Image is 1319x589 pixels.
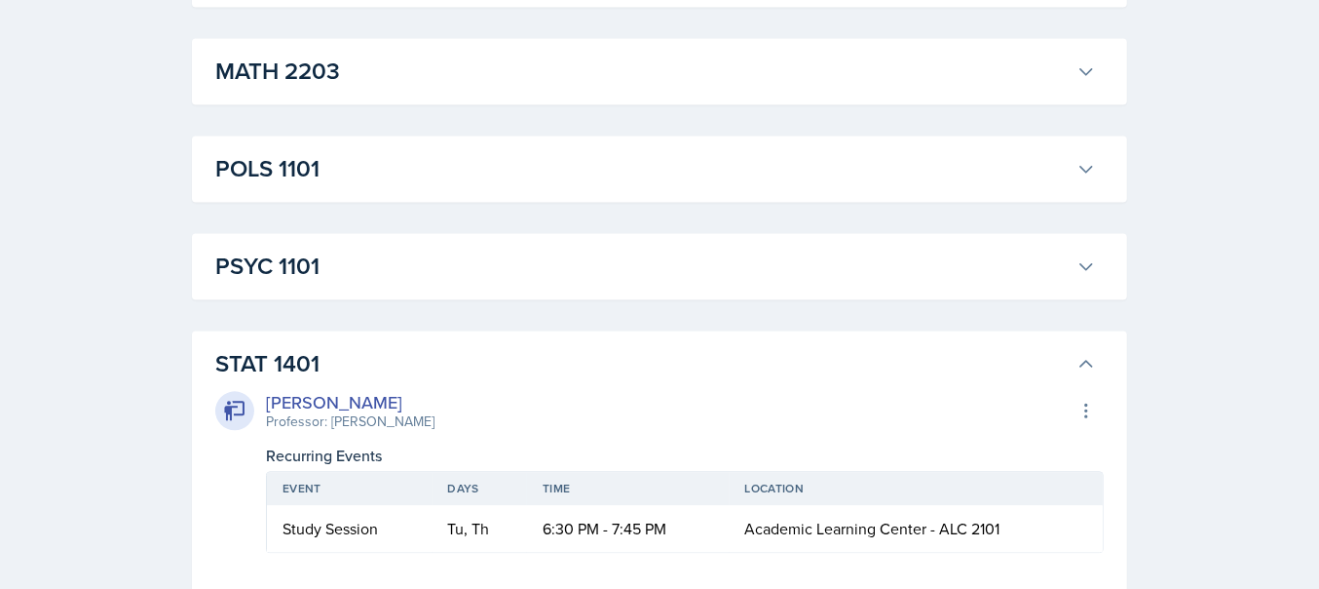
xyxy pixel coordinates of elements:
[215,54,1069,89] h3: MATH 2203
[266,389,434,415] div: [PERSON_NAME]
[433,472,528,505] th: Days
[215,346,1069,381] h3: STAT 1401
[745,518,1000,539] span: Academic Learning Center - ALC 2101
[211,50,1100,93] button: MATH 2203
[527,505,729,552] td: 6:30 PM - 7:45 PM
[527,472,729,505] th: Time
[211,147,1100,190] button: POLS 1101
[211,245,1100,288] button: PSYC 1101
[266,444,1104,467] div: Recurring Events
[267,472,433,505] th: Event
[211,342,1100,385] button: STAT 1401
[215,151,1069,186] h3: POLS 1101
[730,472,1103,505] th: Location
[215,249,1069,284] h3: PSYC 1101
[433,505,528,552] td: Tu, Th
[283,517,417,540] div: Study Session
[266,412,434,432] div: Professor: [PERSON_NAME]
